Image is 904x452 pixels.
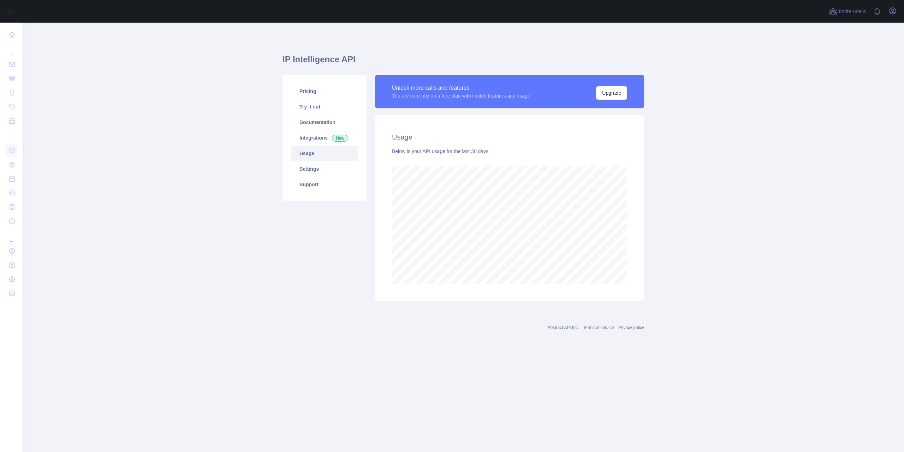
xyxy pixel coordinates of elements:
h1: IP Intelligence API [282,54,644,71]
a: Privacy policy [618,325,644,330]
div: Unlock more calls and features [392,84,530,92]
a: Try it out [291,99,358,115]
a: Pricing [291,83,358,99]
div: ... [6,129,17,143]
a: Support [291,177,358,192]
a: Documentation [291,115,358,130]
span: New [332,135,348,142]
button: Invite users [827,6,867,17]
button: Upgrade [596,86,627,100]
div: ... [6,229,17,243]
a: Settings [291,161,358,177]
div: You are currently on a free plan with limited features and usage [392,92,530,99]
h2: Usage [392,132,627,142]
a: Usage [291,146,358,161]
div: ... [6,42,17,57]
a: Integrations New [291,130,358,146]
div: Below is your API usage for the last 30 days [392,148,627,155]
span: Invite users [839,7,866,16]
a: Abstract API Inc. [548,325,579,330]
a: Terms of service [583,325,614,330]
